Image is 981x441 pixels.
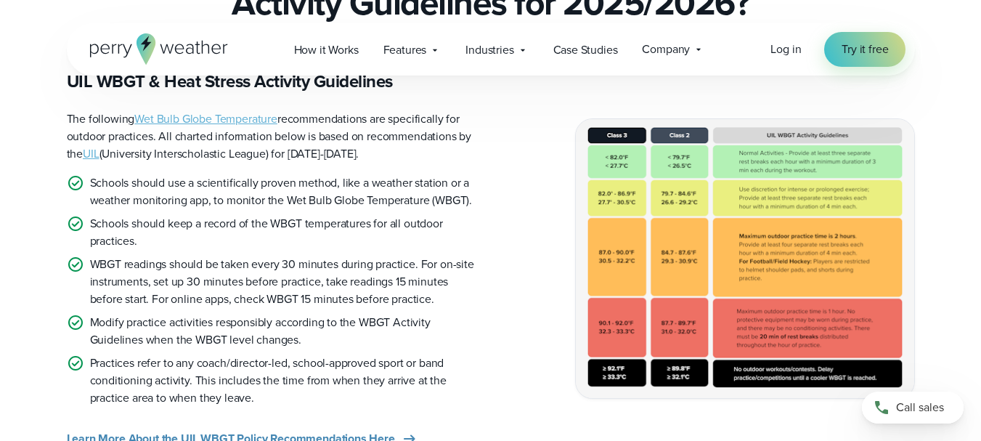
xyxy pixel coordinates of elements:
[576,119,914,397] img: UIL WBGT Guidelines texas state weather policies
[90,314,479,349] p: Modify practice activities responsibly according to the WBGT Activity Guidelines when the WBGT le...
[896,399,944,416] span: Call sales
[383,41,427,59] span: Features
[67,110,479,163] p: The following recommendations are specifically for outdoor practices. All charted information bel...
[83,145,99,162] a: UIL
[90,256,479,308] p: WBGT readings should be taken every 30 minutes during practice. For on-site instruments, set up 3...
[642,41,690,58] span: Company
[770,41,801,57] span: Log in
[282,35,371,65] a: How it Works
[90,355,479,407] p: Practices refer to any coach/director-led, school-approved sport or band conditioning activity. T...
[294,41,359,59] span: How it Works
[541,35,630,65] a: Case Studies
[824,32,905,67] a: Try it free
[90,174,479,209] p: Schools should use a scientifically proven method, like a weather station or a weather monitoring...
[770,41,801,58] a: Log in
[862,392,964,424] a: Call sales
[134,110,277,127] a: Wet Bulb Globe Temperature
[90,215,479,250] p: Schools should keep a record of the WBGT temperatures for all outdoor practices.
[842,41,888,58] span: Try it free
[67,70,479,93] h3: UIL WBGT & Heat Stress Activity Guidelines
[553,41,618,59] span: Case Studies
[465,41,513,59] span: Industries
